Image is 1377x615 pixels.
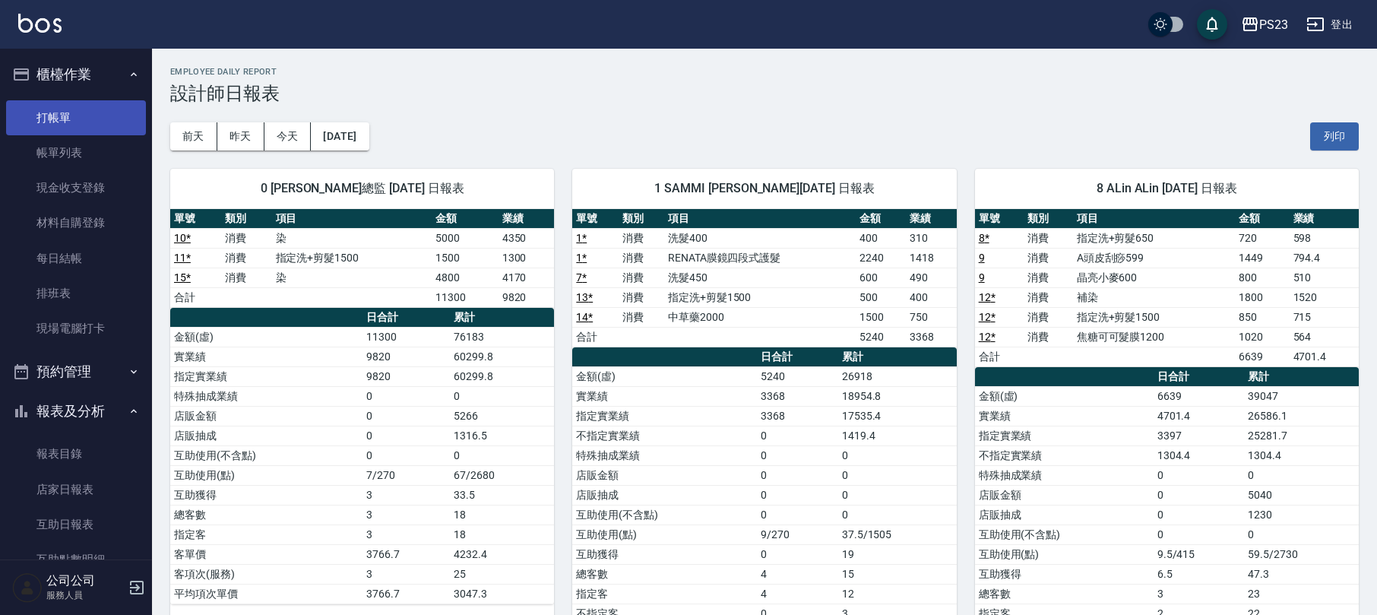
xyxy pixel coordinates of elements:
[1024,327,1073,347] td: 消費
[170,209,221,229] th: 單號
[838,564,957,584] td: 15
[838,465,957,485] td: 0
[170,406,362,426] td: 店販金額
[362,327,451,347] td: 11300
[572,426,756,445] td: 不指定實業績
[1154,564,1244,584] td: 6.5
[221,248,272,268] td: 消費
[362,564,451,584] td: 3
[1244,564,1359,584] td: 47.3
[1024,268,1073,287] td: 消費
[6,436,146,471] a: 報表目錄
[221,228,272,248] td: 消費
[619,248,664,268] td: 消費
[757,505,838,525] td: 0
[450,445,554,465] td: 0
[6,55,146,94] button: 櫃檯作業
[757,564,838,584] td: 4
[572,465,756,485] td: 店販金額
[499,287,555,307] td: 9820
[856,307,906,327] td: 1500
[619,287,664,307] td: 消費
[499,268,555,287] td: 4170
[170,67,1359,77] h2: Employee Daily Report
[1290,287,1359,307] td: 1520
[975,386,1154,406] td: 金額(虛)
[450,584,554,604] td: 3047.3
[362,308,451,328] th: 日合計
[838,525,957,544] td: 37.5/1505
[664,228,856,248] td: 洗髮400
[362,465,451,485] td: 7/270
[838,406,957,426] td: 17535.4
[838,584,957,604] td: 12
[1290,347,1359,366] td: 4701.4
[221,209,272,229] th: 類別
[1073,248,1236,268] td: A頭皮刮痧599
[757,347,838,367] th: 日合計
[838,485,957,505] td: 0
[6,542,146,577] a: 互助點數明細
[979,252,985,264] a: 9
[572,209,956,347] table: a dense table
[975,564,1154,584] td: 互助獲得
[362,347,451,366] td: 9820
[499,228,555,248] td: 4350
[856,287,906,307] td: 500
[362,386,451,406] td: 0
[975,584,1154,604] td: 總客數
[572,209,618,229] th: 單號
[572,564,756,584] td: 總客數
[975,209,1359,367] table: a dense table
[170,386,362,406] td: 特殊抽成業績
[619,268,664,287] td: 消費
[906,287,957,307] td: 400
[264,122,312,151] button: 今天
[1244,406,1359,426] td: 26586.1
[1154,465,1244,485] td: 0
[1244,367,1359,387] th: 累計
[1154,426,1244,445] td: 3397
[664,268,856,287] td: 洗髮450
[757,525,838,544] td: 9/270
[432,228,499,248] td: 5000
[170,327,362,347] td: 金額(虛)
[664,209,856,229] th: 項目
[1024,248,1073,268] td: 消費
[6,135,146,170] a: 帳單列表
[450,327,554,347] td: 76183
[757,426,838,445] td: 0
[1259,15,1288,34] div: PS23
[6,100,146,135] a: 打帳單
[170,308,554,604] table: a dense table
[664,248,856,268] td: RENATA膜鏡四段式護髮
[1235,327,1289,347] td: 1020
[1073,228,1236,248] td: 指定洗+剪髮650
[362,485,451,505] td: 3
[1154,584,1244,604] td: 3
[906,327,957,347] td: 3368
[619,228,664,248] td: 消費
[757,465,838,485] td: 0
[590,181,938,196] span: 1 SAMMI [PERSON_NAME][DATE] 日報表
[432,248,499,268] td: 1500
[1290,209,1359,229] th: 業績
[450,465,554,485] td: 67/2680
[572,544,756,564] td: 互助獲得
[432,209,499,229] th: 金額
[572,485,756,505] td: 店販抽成
[18,14,62,33] img: Logo
[362,445,451,465] td: 0
[619,307,664,327] td: 消費
[993,181,1341,196] span: 8 ALin ALin [DATE] 日報表
[188,181,536,196] span: 0 [PERSON_NAME]總監 [DATE] 日報表
[170,485,362,505] td: 互助獲得
[450,525,554,544] td: 18
[975,406,1154,426] td: 實業績
[1073,287,1236,307] td: 補染
[1024,307,1073,327] td: 消費
[975,209,1024,229] th: 單號
[1154,386,1244,406] td: 6639
[838,386,957,406] td: 18954.8
[272,248,432,268] td: 指定洗+剪髮1500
